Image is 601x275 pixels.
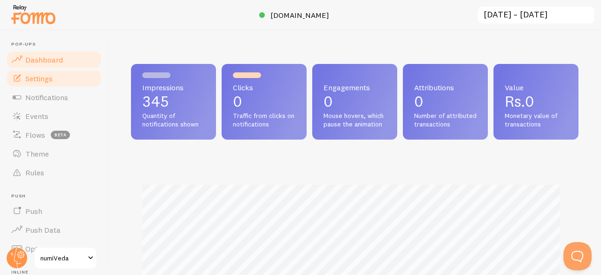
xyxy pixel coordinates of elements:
span: Rules [25,168,44,177]
span: Attributions [414,84,477,91]
p: 345 [142,94,205,109]
span: Mouse hovers, which pause the animation [324,112,386,128]
span: Quantity of notifications shown [142,112,205,128]
a: Settings [6,69,102,88]
span: Theme [25,149,49,158]
span: Value [505,84,567,91]
span: Opt-In [25,244,47,253]
span: Push [25,206,42,216]
p: 0 [414,94,477,109]
span: Rs.0 [505,92,534,110]
span: numiVeda [40,252,85,264]
a: Rules [6,163,102,182]
p: 0 [233,94,295,109]
a: Events [6,107,102,126]
span: Push Data [25,225,61,235]
span: Impressions [142,84,205,91]
span: Settings [25,74,53,83]
span: Events [25,111,48,121]
a: Notifications [6,88,102,107]
a: Opt-In [6,239,102,258]
span: Dashboard [25,55,63,64]
a: Flows beta [6,126,102,144]
iframe: Help Scout Beacon - Open [563,242,592,270]
span: Pop-ups [11,41,102,47]
a: Theme [6,144,102,163]
span: Engagements [324,84,386,91]
img: fomo-relay-logo-orange.svg [10,2,57,26]
span: Traffic from clicks on notifications [233,112,295,128]
p: 0 [324,94,386,109]
span: Flows [25,130,45,140]
span: Push [11,193,102,199]
a: Push [6,202,102,220]
a: Push Data [6,220,102,239]
span: Monetary value of transactions [505,112,567,128]
span: beta [51,131,70,139]
span: Notifications [25,93,68,102]
a: Dashboard [6,50,102,69]
a: numiVeda [34,247,97,269]
span: Number of attributed transactions [414,112,477,128]
span: Clicks [233,84,295,91]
